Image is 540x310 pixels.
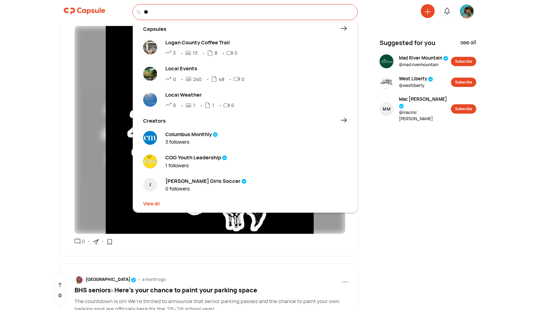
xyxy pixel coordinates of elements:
span: @ westliberty [399,82,433,89]
img: resizeImage [380,75,393,89]
span: West Liberty [399,76,433,82]
img: resizeImage [143,131,157,145]
div: 1 [212,101,214,109]
img: tick [399,104,404,109]
span: @ mad rivermountain [399,62,448,68]
div: 48 [219,76,224,83]
div: 3 followers [165,138,218,145]
div: a month ago [142,276,166,283]
p: 0 [58,292,62,300]
div: View all [143,201,347,207]
span: BHS seniors: Here's your chance to paint your parking space [75,286,257,294]
div: 0 followers [165,185,247,192]
span: Mac [PERSON_NAME] [399,96,451,109]
div: J [149,181,151,188]
img: tick [428,77,433,82]
img: resizeImage [75,26,345,234]
span: Suggested for you [380,38,435,47]
span: Mad River Mountain [399,55,448,62]
img: resizeImage [143,67,157,88]
div: Capsules [143,25,241,33]
div: 0 [173,101,176,109]
img: tick [213,132,218,137]
span: @ macmc [PERSON_NAME] [399,109,451,122]
img: tick [222,155,227,160]
div: Local Events [165,65,318,73]
div: COG Youth Leadership [165,154,227,162]
div: Creators [143,117,241,125]
img: logo [64,4,105,18]
img: resizeImage [460,5,474,18]
div: 0 [80,238,85,246]
div: 8 [215,49,217,56]
div: 1 [193,101,195,109]
div: 0 [241,76,244,83]
button: Subscribe [451,57,476,66]
div: [PERSON_NAME] Girls Soccer [165,177,247,185]
img: resizeImage [380,54,393,68]
img: tick [131,277,136,283]
div: M M [383,106,390,112]
div: Logan County Coffee Trail [165,39,318,47]
div: Columbus Monthly [165,131,218,139]
img: tick [443,56,448,61]
button: Subscribe [451,104,476,114]
span: ... [342,274,348,285]
img: tick [242,179,247,184]
img: resizeImage [75,275,83,284]
div: 0 [173,76,176,83]
button: Subscribe [451,78,476,87]
img: resizeImage [143,154,157,168]
div: [GEOGRAPHIC_DATA] [86,276,136,283]
div: 3 [173,49,176,56]
div: 0 [234,49,237,56]
img: resizeImage [143,41,157,59]
a: logo [64,4,105,20]
div: see all [460,38,476,50]
div: Local Weather [165,91,318,99]
div: 1 followers [165,162,227,169]
div: 240 [193,76,202,83]
div: 0 [231,101,234,109]
div: 13 [193,49,198,56]
img: resizeImage [143,93,157,118]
